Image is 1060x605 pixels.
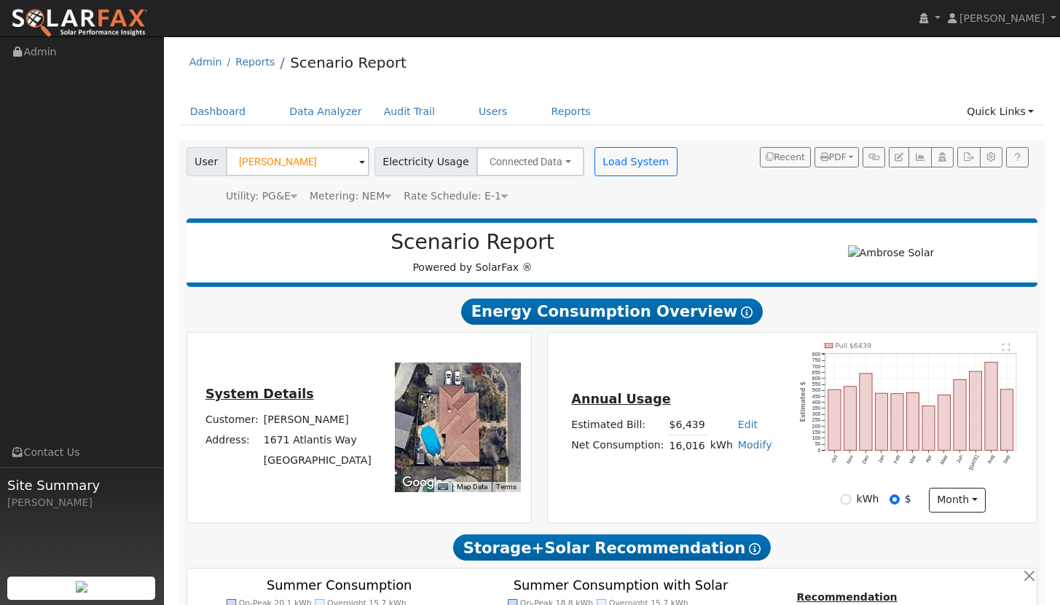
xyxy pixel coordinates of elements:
[812,411,821,416] text: 300
[812,394,821,399] text: 450
[818,448,821,453] text: 0
[954,380,966,451] rect: onclick=""
[828,390,841,450] rect: onclick=""
[889,147,909,167] button: Edit User
[938,395,951,450] rect: onclick=""
[741,307,753,318] i: Show Help
[1003,343,1010,352] text: 
[760,147,811,167] button: Recent
[812,352,821,357] text: 800
[890,494,900,505] input: $
[541,98,602,125] a: Reports
[924,454,933,464] text: Apr
[814,147,859,167] button: PDF
[76,581,87,593] img: retrieve
[594,147,678,176] button: Load System
[457,482,487,492] button: Map Data
[860,373,872,450] rect: onclick=""
[187,147,227,176] span: User
[931,147,954,167] button: Login As
[863,147,885,167] button: Generate Report Link
[968,454,980,471] text: [DATE]
[571,392,670,406] u: Annual Usage
[956,454,964,464] text: Jun
[667,414,707,435] td: $6,439
[841,494,851,505] input: kWh
[749,543,761,555] i: Show Help
[812,424,821,429] text: 200
[203,410,261,430] td: Customer:
[812,418,821,423] text: 250
[957,147,980,167] button: Export Interval Data
[836,341,872,349] text: Pull $6439
[846,454,855,464] text: Nov
[812,376,821,381] text: 600
[261,430,374,451] td: 1671 Atlantis Way
[929,488,986,513] button: month
[11,8,148,39] img: SolarFax
[310,189,391,204] div: Metering: NEM
[205,387,314,401] u: System Details
[815,441,821,446] text: 50
[1001,390,1013,451] rect: onclick=""
[812,400,821,405] text: 400
[203,430,261,451] td: Address:
[7,475,156,495] span: Site Summary
[844,387,857,451] rect: onclick=""
[848,245,935,261] img: Ambrose Solar
[908,454,917,464] text: Mar
[831,454,839,464] text: Oct
[189,56,222,68] a: Admin
[7,495,156,510] div: [PERSON_NAME]
[738,439,772,451] a: Modify
[905,491,911,507] label: $
[468,98,519,125] a: Users
[876,393,888,450] rect: onclick=""
[261,410,374,430] td: [PERSON_NAME]
[278,98,373,125] a: Data Analyzer
[373,98,446,125] a: Audit Trail
[812,357,821,363] text: 750
[179,98,257,125] a: Dashboard
[985,363,997,451] rect: onclick=""
[194,230,752,275] div: Powered by SolarFax ®
[907,392,919,450] rect: onclick=""
[1006,147,1029,167] a: Help Link
[496,483,517,491] a: Terms (opens in new tab)
[226,189,297,204] div: Utility: PG&E
[812,381,821,387] text: 550
[569,435,667,456] td: Net Consumption:
[201,230,744,255] h2: Scenario Report
[812,370,821,375] text: 650
[267,577,412,593] text: Summer Consumption
[374,147,477,176] span: Electricity Usage
[707,435,735,456] td: kWh
[922,406,935,450] rect: onclick=""
[812,406,821,411] text: 350
[569,414,667,435] td: Estimated Bill:
[878,454,886,464] text: Jan
[514,577,729,593] text: Summer Consumption with Solar
[891,394,903,451] rect: onclick=""
[1002,454,1012,465] text: Sep
[667,435,707,456] td: 16,016
[812,430,821,435] text: 150
[893,454,901,464] text: Feb
[399,473,447,492] img: Google
[399,473,447,492] a: Open this area in Google Maps (opens a new window)
[812,364,821,369] text: 700
[796,591,897,603] u: Recommendation
[438,482,448,492] button: Keyboard shortcuts
[956,98,1045,125] a: Quick Links
[980,147,1002,167] button: Settings
[738,419,758,430] a: Edit
[987,454,997,465] text: Aug
[799,381,806,422] text: Estimated $
[812,435,821,440] text: 100
[461,298,763,325] span: Energy Consumption Overview
[235,56,275,68] a: Reports
[940,454,949,465] text: May
[812,387,821,392] text: 500
[908,147,931,167] button: Multi-Series Graph
[970,371,982,450] rect: onclick=""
